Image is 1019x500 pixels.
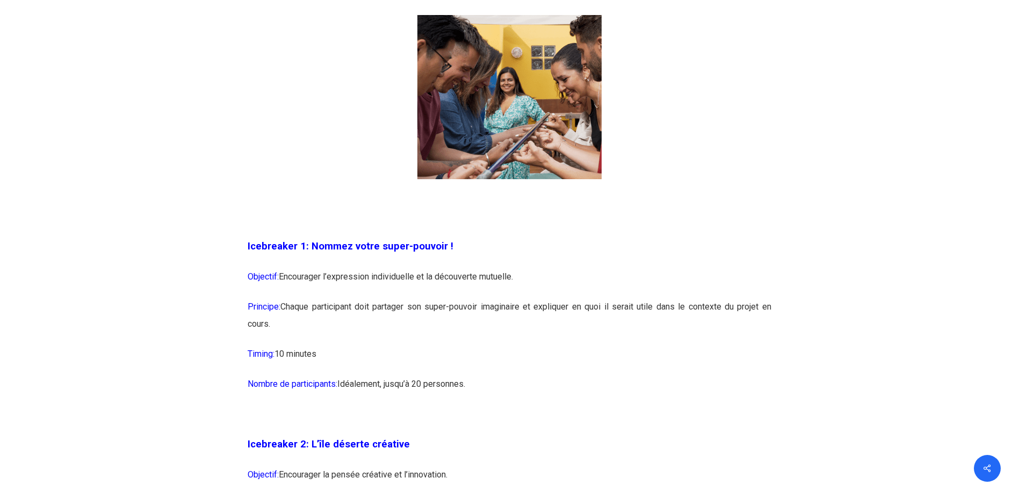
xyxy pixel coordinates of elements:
span: Objectif: [248,469,279,480]
span: Nombre de participants: [248,379,337,389]
span: Icebreaker 2: L’île déserte créative [248,438,410,450]
p: 10 minutes [248,345,771,376]
p: Idéalement, jusqu’à 20 personnes. [248,376,771,406]
span: Icebreaker 1: Nommez votre super-pouvoir ! [248,240,453,252]
span: Timing: [248,349,274,359]
span: Objectif: [248,271,279,282]
p: Chaque participant doit partager son super-pouvoir imaginaire et expliquer en quoi il serait util... [248,298,771,345]
span: Principe: [248,302,280,312]
p: Encourager la pensée créative et l’innovation. [248,466,771,496]
p: Encourager l’expression individuelle et la découverte mutuelle. [248,268,771,298]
